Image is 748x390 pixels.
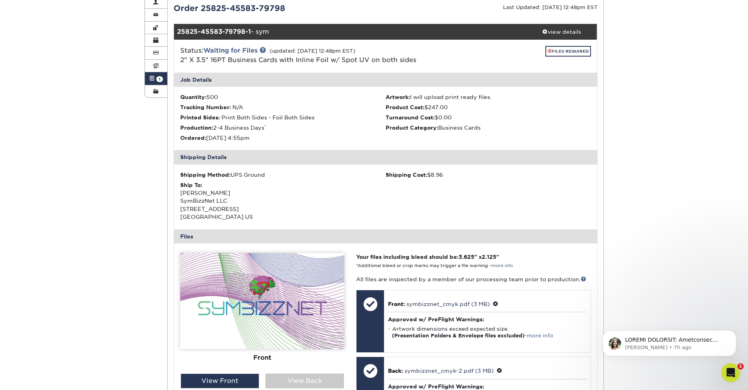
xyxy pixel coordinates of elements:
small: *Additional bleed or crop marks may trigger a file warning – [356,263,513,268]
div: Status: [174,46,456,65]
div: view details [527,28,597,36]
li: $247.00 [386,103,591,111]
span: 1 [156,76,163,82]
div: Files [174,229,597,244]
li: Artwork dimensions exceed expected size. - [388,326,586,339]
a: 2" X 3.5" 16PT Business Cards with Inline Foil w/ Spot UV on both sides [180,56,416,64]
strong: Shipping Cost: [386,172,427,178]
a: view details [527,24,597,40]
strong: Turnaround Cost: [386,114,435,121]
span: Front: [388,301,405,307]
span: 1 [737,363,744,370]
div: UPS Ground [180,171,386,179]
span: Print Both Sides - Foil Both Sides [221,114,315,121]
span: 2.125 [482,254,496,260]
strong: Your files including bleed should be: " x " [356,254,499,260]
h4: Approved w/ PreFlight Warnings: [388,383,586,390]
strong: Ship To: [180,182,202,188]
span: N/A [232,104,243,110]
iframe: Google Customer Reviews [2,366,67,387]
h4: Approved w/ PreFlight Warnings: [388,316,586,322]
strong: Product Category: [386,125,438,131]
span: Back: [388,368,403,374]
div: View Back [265,374,344,388]
strong: Quantity: [180,94,207,100]
div: Front [180,349,344,366]
small: (updated: [DATE] 12:48pm EST) [270,48,355,54]
strong: Production: [180,125,213,131]
div: Shipping Details [174,150,597,164]
small: Last Updated: [DATE] 12:48pm EST [503,4,598,10]
li: 2-4 Business Days [180,124,386,132]
div: View Front [181,374,259,388]
div: $8.96 [386,171,591,179]
li: [DATE] 4:55pm [180,134,386,142]
strong: Tracking Number: [180,104,231,110]
span: 3.625 [459,254,474,260]
strong: Printed Sides: [180,114,220,121]
a: symbizznet_cmyk-2.pdf (3 MB) [404,368,494,374]
li: Business Cards [386,124,591,132]
a: more info [527,333,553,339]
a: Waiting for Files [203,47,258,54]
strong: 25825-45583-79798-1 [177,28,251,35]
iframe: Intercom notifications message [591,314,748,369]
li: I will upload print ready files. [386,93,591,101]
strong: Ordered: [180,135,206,141]
div: Job Details [174,73,597,87]
iframe: Intercom live chat [721,363,740,382]
strong: (Presentation Folders & Envelope files excluded) [392,333,525,339]
a: symbizznet_cmyk.pdf (3 MB) [406,301,490,307]
strong: Product Cost: [386,104,424,110]
a: more info [492,263,513,268]
strong: Artwork: [386,94,410,100]
a: 1 [145,72,168,85]
div: - sym [174,24,527,40]
li: $0.00 [386,114,591,121]
a: FILES REQUIRED [545,46,591,57]
li: 500 [180,93,386,101]
p: All files are inspected by a member of our processing team prior to production. [356,275,591,283]
div: Order 25825-45583-79798 [168,2,386,14]
strong: Shipping Method: [180,172,230,178]
div: [PERSON_NAME] SymBizzNet LLC [STREET_ADDRESS] [GEOGRAPHIC_DATA] US [180,181,386,221]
